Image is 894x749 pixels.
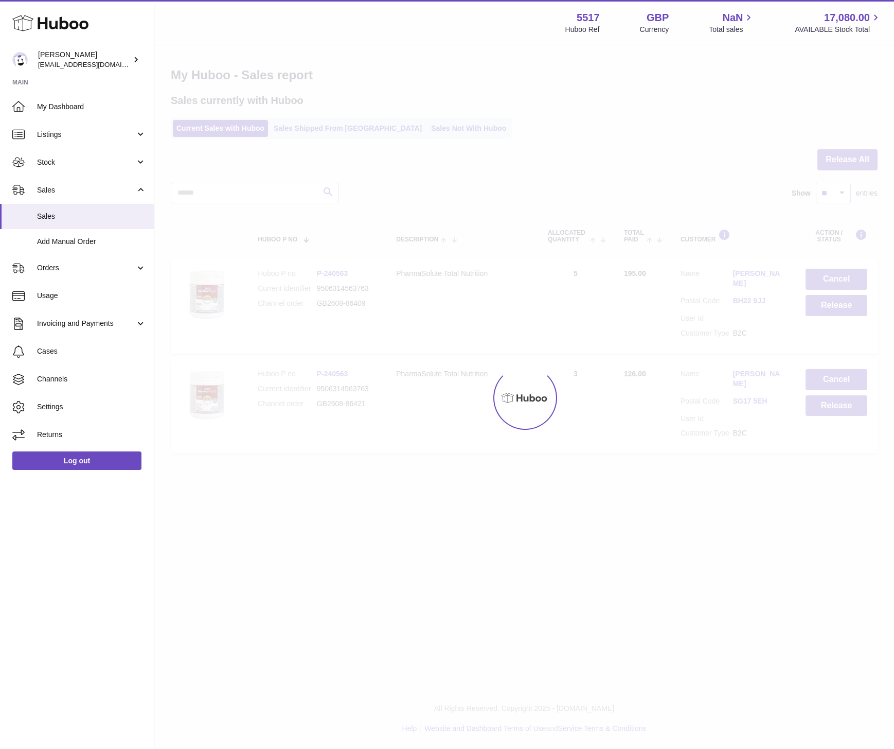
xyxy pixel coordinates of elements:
span: Usage [37,291,146,301]
span: Total sales [709,25,755,34]
span: NaN [722,11,743,25]
span: Invoicing and Payments [37,319,135,328]
div: Huboo Ref [565,25,600,34]
div: Currency [640,25,669,34]
span: Sales [37,212,146,221]
a: Log out [12,451,141,470]
span: Cases [37,346,146,356]
span: Returns [37,430,146,440]
span: Listings [37,130,135,140]
a: NaN Total sales [709,11,755,34]
a: 17,080.00 AVAILABLE Stock Total [795,11,882,34]
strong: GBP [647,11,669,25]
strong: 5517 [577,11,600,25]
span: Orders [37,263,135,273]
span: Channels [37,374,146,384]
span: [EMAIL_ADDRESS][DOMAIN_NAME] [38,60,151,68]
span: Settings [37,402,146,412]
span: My Dashboard [37,102,146,112]
span: Sales [37,185,135,195]
span: 17,080.00 [824,11,870,25]
span: Stock [37,158,135,167]
img: alessiavanzwolle@hotmail.com [12,52,28,67]
div: [PERSON_NAME] [38,50,131,69]
span: AVAILABLE Stock Total [795,25,882,34]
span: Add Manual Order [37,237,146,247]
